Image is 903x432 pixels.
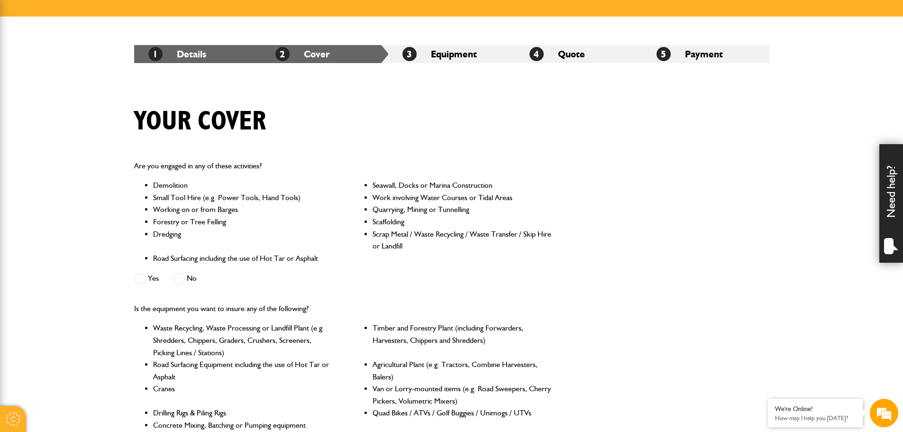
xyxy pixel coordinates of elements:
label: Yes [134,273,159,285]
a: 1Details [148,48,206,60]
li: Cranes [153,383,333,407]
li: Drilling Rigs & Piling Rigs [153,407,333,419]
p: Is the equipment you want to insure any of the following? [134,303,553,315]
li: Demolition [153,179,333,192]
label: No [173,273,197,285]
li: Waste Recycling, Waste Processing or Landfill Plant (e.g. Shredders, Chippers, Graders, Crushers,... [153,322,333,358]
h1: Your cover [134,106,266,138]
div: Need help? [879,144,903,263]
li: Timber and Forestry Plant (including Forwarders, Harvesters, Chippers and Shredders) [373,322,552,358]
li: Scaffolding [373,216,552,228]
li: Van or Lorry-mounted items (e.g. Road Sweepers, Cherry Pickers, Volumetric Mixers) [373,383,552,407]
li: Seawall, Docks or Marina Construction [373,179,552,192]
li: Road Surfacing including the use of Hot Tar or Asphalt [153,252,333,265]
li: Cover [261,45,388,63]
span: 1 [148,47,163,61]
li: Quad Bikes / ATVs / Golf Buggies / Unimogs / UTVs [373,407,552,419]
li: Small Tool Hire (e.g. Power Tools, Hand Tools) [153,192,333,204]
p: How may I help you today? [775,414,856,422]
li: Dredging [153,228,333,252]
li: Quote [515,45,642,63]
div: We're Online! [775,405,856,413]
li: Quarrying, Mining or Tunnelling [373,203,552,216]
li: Scrap Metal / Waste Recycling / Waste Transfer / Skip Hire or Landfill [373,228,552,252]
span: 5 [657,47,671,61]
p: Are you engaged in any of these activities? [134,160,553,172]
li: Work involving Water Courses or Tidal Areas [373,192,552,204]
li: Road Surfacing Equipment including the use of Hot Tar or Asphalt [153,358,333,383]
li: Forestry or Tree Felling [153,216,333,228]
span: 4 [529,47,544,61]
span: 2 [275,47,290,61]
span: 3 [402,47,417,61]
li: Agricultural Plant (e.g. Tractors, Combine Harvesters, Balers) [373,358,552,383]
li: Payment [642,45,769,63]
li: Working on or from Barges [153,203,333,216]
li: Concrete Mixing, Batching or Pumping equipment [153,419,333,432]
li: Equipment [388,45,515,63]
